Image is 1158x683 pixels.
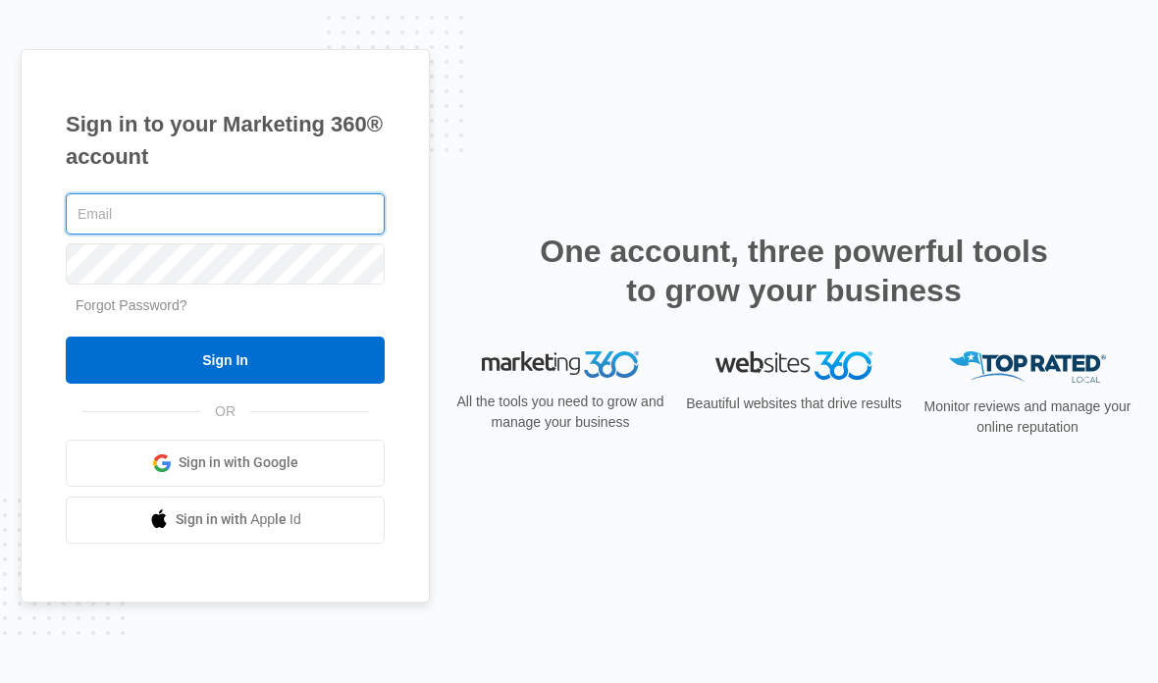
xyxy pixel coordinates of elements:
span: Sign in with Apple Id [176,509,301,530]
h2: One account, three powerful tools to grow your business [534,232,1054,310]
input: Sign In [66,337,385,384]
p: Beautiful websites that drive results [684,394,904,414]
p: All the tools you need to grow and manage your business [450,392,670,433]
a: Forgot Password? [76,297,187,313]
p: Monitor reviews and manage your online reputation [918,396,1137,438]
input: Email [66,193,385,235]
img: Top Rated Local [949,351,1106,384]
a: Sign in with Apple Id [66,497,385,544]
h1: Sign in to your Marketing 360® account [66,108,385,173]
img: Marketing 360 [482,351,639,379]
span: OR [201,401,249,422]
a: Sign in with Google [66,440,385,487]
img: Websites 360 [715,351,872,380]
span: Sign in with Google [179,452,298,473]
